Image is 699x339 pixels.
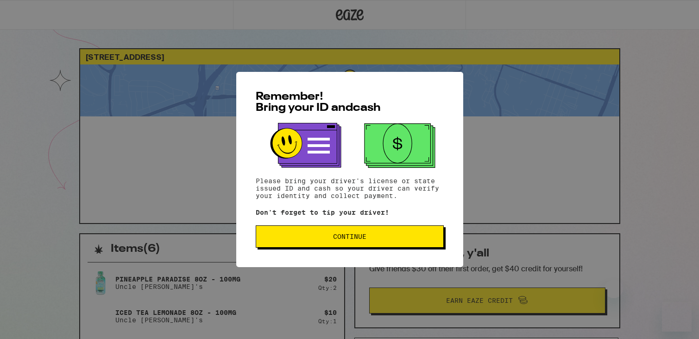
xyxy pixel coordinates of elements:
[605,280,623,298] iframe: Close message
[256,209,444,216] p: Don't forget to tip your driver!
[256,225,444,248] button: Continue
[662,302,692,332] iframe: Button to launch messaging window
[256,177,444,199] p: Please bring your driver's license or state issued ID and cash so your driver can verify your ide...
[256,91,381,114] span: Remember! Bring your ID and cash
[333,233,366,240] span: Continue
